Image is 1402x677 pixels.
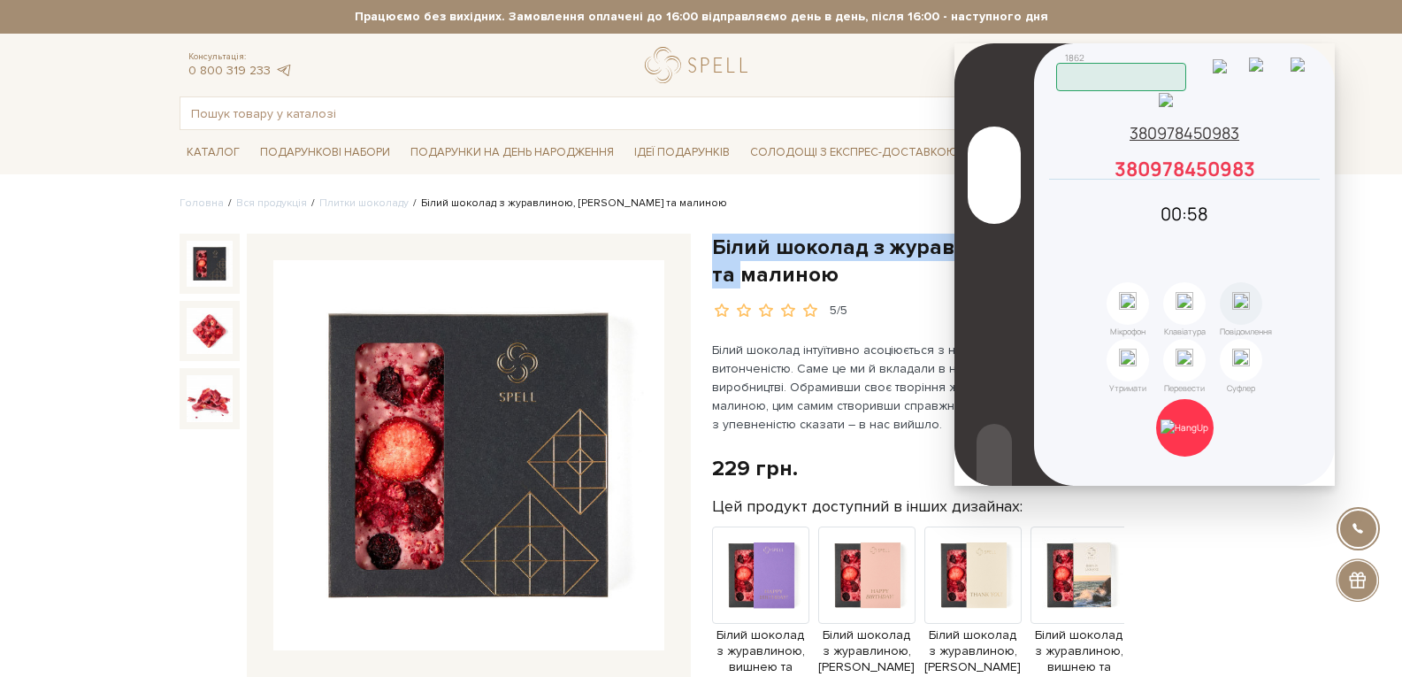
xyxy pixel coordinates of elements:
h1: Білий шоколад з журавлиною, [PERSON_NAME] та малиною [712,234,1223,288]
a: Подарунки на День народження [403,139,621,166]
a: telegram [275,63,293,78]
img: Білий шоколад з журавлиною, вишнею та малиною [187,375,233,421]
div: 5/5 [830,303,847,319]
img: Продукт [818,527,916,624]
a: Каталог [180,139,247,166]
img: Продукт [924,527,1022,624]
img: Продукт [1030,527,1128,624]
img: Білий шоколад з журавлиною, вишнею та малиною [187,241,233,287]
span: Консультація: [188,51,293,63]
input: Пошук товару у каталозі [180,97,1182,129]
img: Білий шоколад з журавлиною, вишнею та малиною [187,308,233,354]
a: Плитки шоколаду [319,196,409,210]
label: Цей продукт доступний в інших дизайнах: [712,496,1023,517]
a: 0 800 319 233 [188,63,271,78]
a: logo [645,47,755,83]
img: Продукт [712,527,809,624]
a: Солодощі з експрес-доставкою [743,137,965,167]
img: Білий шоколад з журавлиною, вишнею та малиною [273,260,664,651]
a: Ідеї подарунків [627,139,737,166]
a: Подарункові набори [253,139,397,166]
a: Вся продукція [236,196,307,210]
li: Білий шоколад з журавлиною, [PERSON_NAME] та малиною [409,196,727,212]
p: Білий шоколад інтуїтивно асоціюється з ніжністю, легкістю та певною витонченістю. Саме це ми й вк... [712,341,1127,434]
a: Головна [180,196,224,210]
div: 229 грн. [712,455,798,482]
strong: Працюємо без вихідних. Замовлення оплачені до 16:00 відправляємо день в день, після 16:00 - насту... [180,9,1223,25]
